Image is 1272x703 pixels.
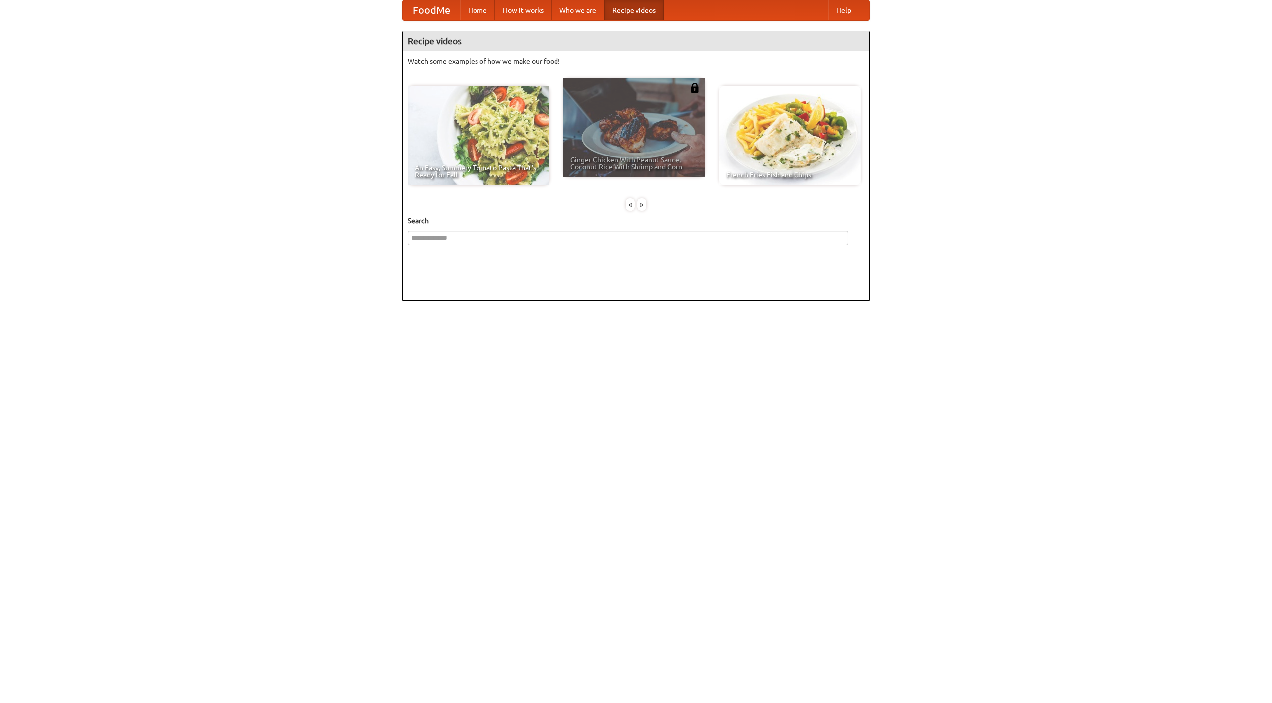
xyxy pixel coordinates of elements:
[726,171,854,178] span: French Fries Fish and Chips
[828,0,859,20] a: Help
[604,0,664,20] a: Recipe videos
[626,198,635,211] div: «
[637,198,646,211] div: »
[408,86,549,185] a: An Easy, Summery Tomato Pasta That's Ready for Fall
[690,83,700,93] img: 483408.png
[403,31,869,51] h4: Recipe videos
[408,216,864,226] h5: Search
[552,0,604,20] a: Who we are
[495,0,552,20] a: How it works
[403,0,460,20] a: FoodMe
[415,164,542,178] span: An Easy, Summery Tomato Pasta That's Ready for Fall
[719,86,861,185] a: French Fries Fish and Chips
[408,56,864,66] p: Watch some examples of how we make our food!
[460,0,495,20] a: Home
